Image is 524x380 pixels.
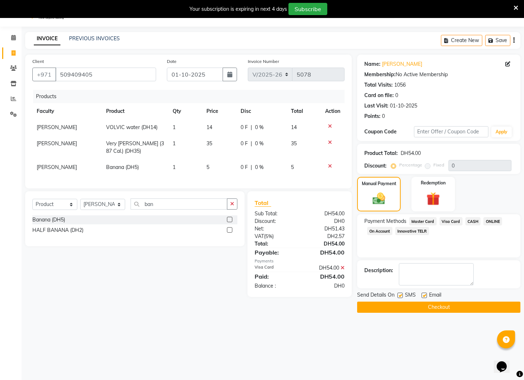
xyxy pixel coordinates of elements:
img: _cash.svg [369,191,389,206]
img: _gift.svg [422,191,444,207]
span: Email [429,291,441,300]
th: Total [287,103,321,119]
div: Total: [249,240,300,248]
div: DH0 [300,282,350,290]
div: 1056 [394,81,406,89]
div: DH54.00 [300,248,350,257]
span: 1 [173,124,176,131]
div: Card on file: [364,92,394,99]
span: 0 % [255,164,264,171]
span: 14 [206,124,212,131]
button: Subscribe [288,3,327,15]
a: PREVIOUS INVOICES [69,35,120,42]
div: Product Total: [364,150,398,157]
div: Net: [249,225,300,233]
div: Your subscription is expiring in next 4 days [190,5,287,13]
div: DH54.00 [401,150,421,157]
span: 35 [206,140,212,147]
span: 0 % [255,124,264,131]
span: Banana (DH5) [106,164,139,170]
span: 35 [291,140,297,147]
iframe: chat widget [494,351,517,373]
div: Discount: [364,162,387,170]
span: 0 F [241,164,248,171]
span: Send Details On [357,291,395,300]
label: Fixed [433,162,444,168]
span: | [251,164,252,171]
span: 14 [291,124,297,131]
span: [PERSON_NAME] [37,124,77,131]
button: +971 [32,68,56,81]
span: 1 [173,164,176,170]
label: Invoice Number [248,58,279,65]
div: DH54.00 [300,272,350,281]
div: Description: [364,267,393,274]
div: DH54.00 [300,264,350,272]
div: Payments [255,258,345,264]
th: Action [321,103,345,119]
div: Banana (DH5) [32,216,65,224]
span: 1 [173,140,176,147]
a: [PERSON_NAME] [382,60,422,68]
div: Products [33,90,350,103]
div: Total Visits: [364,81,393,89]
div: Paid: [249,272,300,281]
div: Balance : [249,282,300,290]
div: Discount: [249,218,300,225]
label: Date [167,58,177,65]
a: INVOICE [34,32,60,45]
span: VOLVIC water (DH14) [106,124,158,131]
span: ONLINE [483,217,502,225]
div: Visa Card [249,264,300,272]
input: Search or Scan [131,198,227,210]
div: DH0 [300,218,350,225]
span: 5 [206,164,209,170]
button: Create New [441,35,482,46]
div: DH2.57 [300,233,350,240]
div: 01-10-2025 [390,102,417,110]
div: 0 [395,92,398,99]
span: CASH [465,217,481,225]
div: Name: [364,60,381,68]
div: DH54.00 [300,240,350,248]
span: 5 [291,164,294,170]
button: Save [485,35,510,46]
span: | [251,140,252,147]
div: ( ) [249,233,300,240]
span: VAT [255,233,264,239]
span: Visa Card [439,217,463,225]
div: Membership: [364,71,396,78]
div: No Active Membership [364,71,513,78]
button: Apply [491,127,512,137]
label: Client [32,58,44,65]
span: Total [255,199,271,207]
div: Payable: [249,248,300,257]
span: 0 F [241,140,248,147]
div: DH51.43 [300,225,350,233]
div: 0 [382,113,385,120]
th: Price [202,103,236,119]
label: Percentage [399,162,422,168]
div: Last Visit: [364,102,388,110]
span: SMS [405,291,416,300]
span: Payment Methods [364,218,406,225]
span: 0 F [241,124,248,131]
div: DH54.00 [300,210,350,218]
div: Sub Total: [249,210,300,218]
input: Search by Name/Mobile/Email/Code [55,68,156,81]
button: Checkout [357,302,520,313]
span: Innovative TELR [395,227,429,235]
th: Faculty [32,103,102,119]
label: Manual Payment [362,180,396,187]
div: Points: [364,113,381,120]
span: On Account [367,227,392,235]
span: 5% [265,233,272,239]
div: Coupon Code [364,128,414,136]
span: Very [PERSON_NAME] (387 Cal.) (DH35) [106,140,164,154]
span: Master Card [409,217,437,225]
div: HALF BANANA (DH2) [32,226,83,234]
label: Redemption [421,180,446,186]
span: | [251,124,252,131]
span: 0 % [255,140,264,147]
th: Qty [168,103,202,119]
